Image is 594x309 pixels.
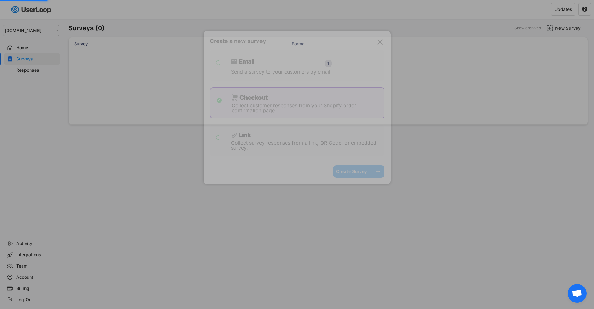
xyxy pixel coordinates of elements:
div: Email [239,58,254,65]
img: EmailMajor.svg [231,58,237,65]
div: Create a new survey [210,37,272,47]
button: arrow_right_alt [375,168,381,175]
div: Collect customer responses from your Shopify order confirmation page. [232,103,379,113]
button:  [375,37,384,47]
img: CheckoutMajor.svg [232,94,238,101]
div: Open chat [568,284,587,303]
img: LinkMinor%20%281%29.svg [231,132,237,138]
div: Send a survey to your customers by email. [231,69,332,74]
div: Collect survey responses from a link, QR Code, or embedded survey. [231,140,380,150]
text:  [377,37,383,47]
div: Checkout [239,94,268,101]
div: Link [239,132,251,138]
div: Create Survey [336,169,367,174]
